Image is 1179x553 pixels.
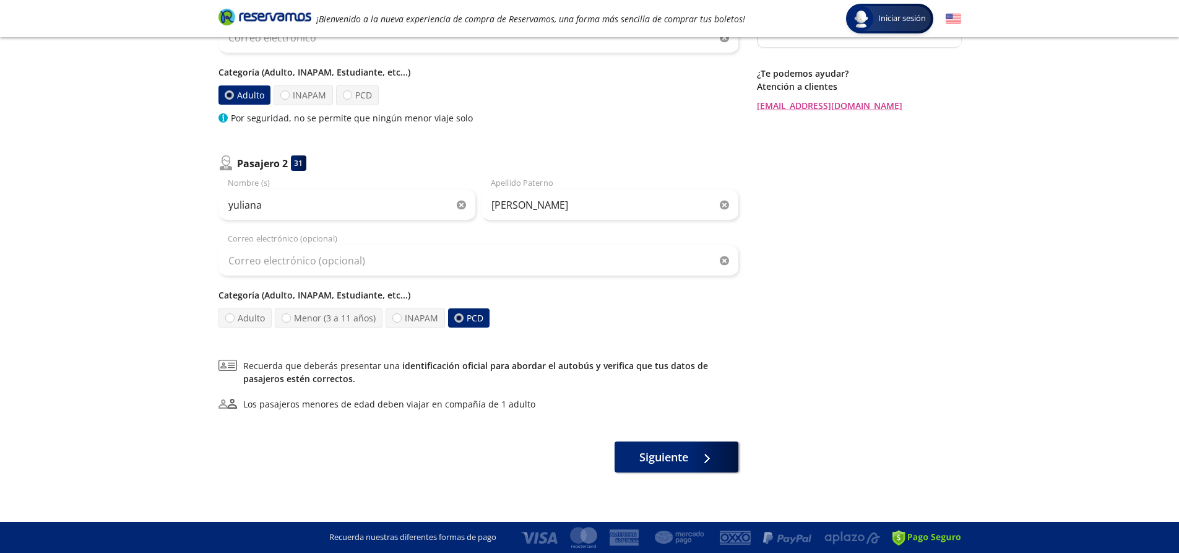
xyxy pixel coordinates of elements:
label: PCD [336,85,379,105]
span: Siguiente [639,449,688,466]
p: Pasajero 2 [237,156,288,171]
p: Por seguridad, no se permite que ningún menor viaje solo [231,111,473,124]
p: Categoría (Adulto, INAPAM, Estudiante, etc...) [218,289,738,302]
button: English [946,11,961,27]
input: Correo electrónico [218,22,738,53]
label: INAPAM [274,85,333,105]
label: Menor (3 a 11 años) [275,308,382,328]
span: Iniciar sesión [873,12,931,25]
p: Atención a clientes [757,80,961,93]
input: Correo electrónico (opcional) [218,245,738,276]
input: Apellido Paterno [482,189,738,220]
i: Brand Logo [218,7,311,26]
label: INAPAM [386,308,445,328]
p: Recuerda nuestras diferentes formas de pago [329,531,496,544]
label: Adulto [217,85,270,105]
input: Nombre (s) [218,189,475,220]
a: [EMAIL_ADDRESS][DOMAIN_NAME] [757,99,961,112]
label: Adulto [217,308,272,329]
a: identificación oficial para abordar el autobús y verifica que tus datos de pasajeros estén correc... [243,360,708,385]
a: Brand Logo [218,7,311,30]
label: PCD [447,308,490,328]
div: Los pasajeros menores de edad deben viajar en compañía de 1 adulto [243,398,535,411]
div: 31 [291,155,306,171]
p: ¿Te podemos ayudar? [757,67,961,80]
p: Categoría (Adulto, INAPAM, Estudiante, etc...) [218,66,738,79]
button: Siguiente [615,442,738,472]
span: Recuerda que deberás presentar una [243,359,738,385]
em: ¡Bienvenido a la nueva experiencia de compra de Reservamos, una forma más sencilla de comprar tus... [316,13,745,25]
